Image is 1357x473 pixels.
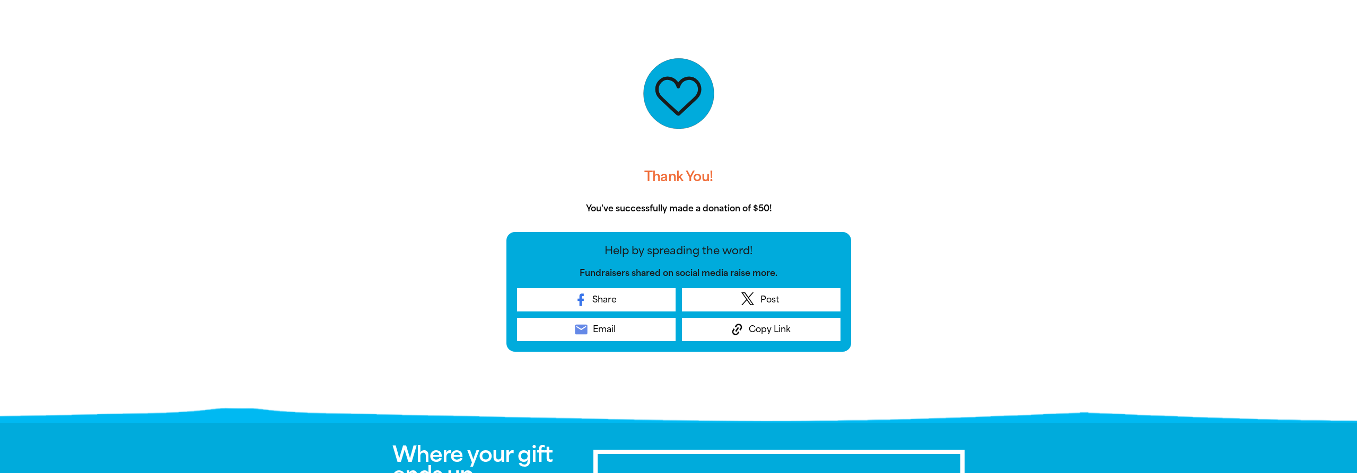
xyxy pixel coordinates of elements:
[506,202,851,215] p: You've successfully made a donation of $50!
[517,243,841,258] p: Help by spreading the word!
[506,160,851,194] h3: Thank You!
[592,293,617,306] span: Share
[517,267,841,280] p: Fundraisers shared on social media raise more.
[517,318,676,341] a: emailEmail
[760,293,779,306] span: Post
[574,322,589,337] i: email
[749,323,791,336] span: Copy Link
[593,323,616,336] span: Email
[517,288,676,311] a: Share
[682,288,841,311] a: Post
[682,318,841,341] button: Copy Link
